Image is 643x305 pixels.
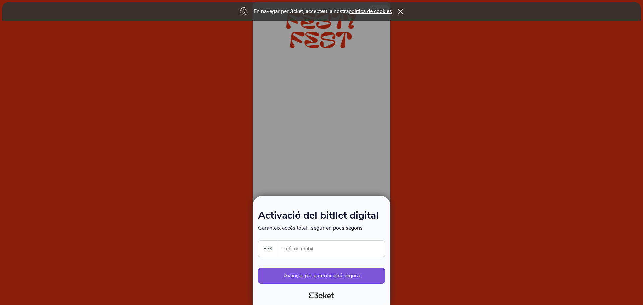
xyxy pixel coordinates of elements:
h1: Activació del bitllet digital [258,211,385,224]
p: En navegar per 3cket, accepteu la nostra [254,8,392,15]
p: Garanteix accés total i segur en pocs segons [258,224,385,232]
a: política de cookies [349,8,392,15]
input: Telèfon mòbil [284,241,385,257]
label: Telèfon mòbil [278,241,385,257]
button: Avançar per autenticació segura [258,268,385,284]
